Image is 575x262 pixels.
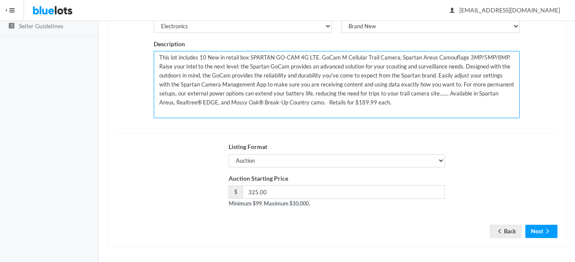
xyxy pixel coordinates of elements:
[543,228,552,236] ion-icon: arrow forward
[490,225,521,238] a: arrow backBack
[525,225,557,238] button: Nextarrow forward
[243,185,445,199] input: 0
[19,22,63,30] span: Seller Guidelines
[448,7,456,15] ion-icon: person
[229,142,267,152] label: Listing Format
[495,228,504,236] ion-icon: arrow back
[450,6,560,14] span: [EMAIL_ADDRESS][DOMAIN_NAME]
[229,185,243,199] span: $
[229,200,310,207] strong: Minimum $99. Maximum $10,000.
[7,22,16,30] ion-icon: list box
[229,174,288,184] label: Auction Starting Price
[154,51,520,118] textarea: This lot includes 5 New in retail box SPARTAN GO-CAM 4G LTE. GoCam M Cellular Trail Camera, Spart...
[154,39,185,49] label: Description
